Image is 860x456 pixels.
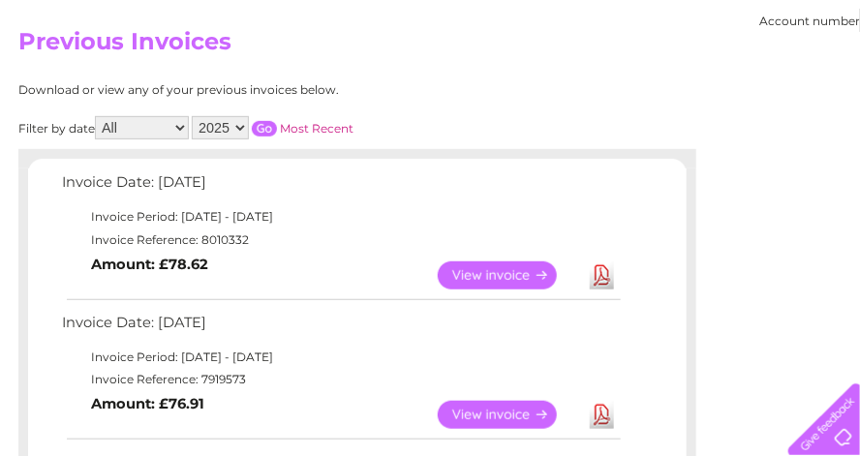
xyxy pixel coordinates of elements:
a: View [438,401,580,429]
a: 0333 014 3131 [495,10,629,34]
a: Contact [731,82,779,97]
td: Invoice Date: [DATE] [57,169,624,205]
a: Blog [691,82,720,97]
div: Filter by date [18,116,527,139]
a: Download [590,401,614,429]
td: Invoice Period: [DATE] - [DATE] [57,205,624,228]
a: Log out [796,82,842,97]
div: Download or view any of your previous invoices below. [18,83,527,97]
b: Amount: £78.62 [91,256,208,273]
a: Most Recent [280,121,353,136]
td: Invoice Date: [DATE] [57,310,624,346]
a: Download [590,261,614,289]
a: Energy [568,82,610,97]
a: View [438,261,580,289]
td: Invoice Reference: 7919573 [57,368,624,391]
img: logo.png [30,50,129,109]
a: Telecoms [622,82,680,97]
b: Amount: £76.91 [91,395,204,412]
td: Invoice Reference: 8010332 [57,228,624,252]
td: Invoice Period: [DATE] - [DATE] [57,346,624,369]
a: Water [519,82,556,97]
